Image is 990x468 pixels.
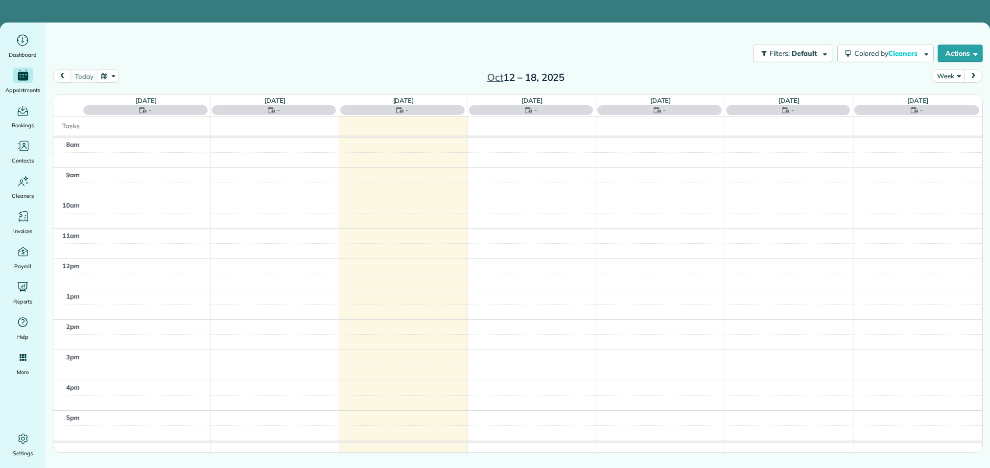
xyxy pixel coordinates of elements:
[66,414,80,421] span: 5pm
[4,431,42,458] a: Settings
[9,50,37,60] span: Dashboard
[405,105,408,115] span: -
[521,96,542,104] a: [DATE]
[465,72,587,83] h2: 12 – 18, 2025
[66,140,80,148] span: 8am
[5,85,41,95] span: Appointments
[4,103,42,130] a: Bookings
[12,120,34,130] span: Bookings
[487,71,503,83] span: Oct
[12,191,34,201] span: Cleaners
[62,262,80,270] span: 12pm
[136,96,157,104] a: [DATE]
[534,105,537,115] span: -
[62,122,80,130] span: Tasks
[4,138,42,165] a: Contacts
[17,367,29,377] span: More
[264,96,285,104] a: [DATE]
[749,45,832,62] a: Filters: Default
[837,45,934,62] button: Colored byCleaners
[4,279,42,306] a: Reports
[13,226,33,236] span: Invoices
[4,209,42,236] a: Invoices
[71,70,97,83] button: today
[393,96,414,104] a: [DATE]
[778,96,800,104] a: [DATE]
[4,68,42,95] a: Appointments
[17,332,29,342] span: Help
[277,105,280,115] span: -
[791,105,794,115] span: -
[13,448,33,458] span: Settings
[4,314,42,342] a: Help
[66,171,80,179] span: 9am
[148,105,151,115] span: -
[62,201,80,209] span: 10am
[938,45,983,62] button: Actions
[964,70,983,83] button: next
[854,49,921,58] span: Colored by
[13,297,33,306] span: Reports
[754,45,832,62] button: Filters: Default
[650,96,671,104] a: [DATE]
[4,173,42,201] a: Cleaners
[4,32,42,60] a: Dashboard
[12,156,34,165] span: Contacts
[66,323,80,330] span: 2pm
[770,49,790,58] span: Filters:
[66,292,80,300] span: 1pm
[66,353,80,361] span: 3pm
[920,105,923,115] span: -
[888,49,919,58] span: Cleaners
[53,70,71,83] button: prev
[663,105,666,115] span: -
[907,96,928,104] a: [DATE]
[66,383,80,391] span: 4pm
[62,232,80,239] span: 11am
[4,244,42,271] a: Payroll
[933,70,965,83] button: Week
[792,49,818,58] span: Default
[14,261,32,271] span: Payroll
